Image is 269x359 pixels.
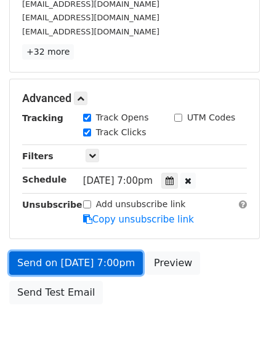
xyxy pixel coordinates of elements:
[83,214,194,225] a: Copy unsubscribe link
[22,13,159,22] small: [EMAIL_ADDRESS][DOMAIN_NAME]
[9,251,143,275] a: Send on [DATE] 7:00pm
[22,44,74,60] a: +32 more
[207,300,269,359] iframe: Chat Widget
[83,175,153,186] span: [DATE] 7:00pm
[96,126,147,139] label: Track Clicks
[22,27,159,36] small: [EMAIL_ADDRESS][DOMAIN_NAME]
[9,281,103,304] a: Send Test Email
[96,198,186,211] label: Add unsubscribe link
[22,200,82,210] strong: Unsubscribe
[22,175,66,184] strong: Schedule
[22,92,247,105] h5: Advanced
[22,151,54,161] strong: Filters
[146,251,200,275] a: Preview
[187,111,235,124] label: UTM Codes
[96,111,149,124] label: Track Opens
[22,113,63,123] strong: Tracking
